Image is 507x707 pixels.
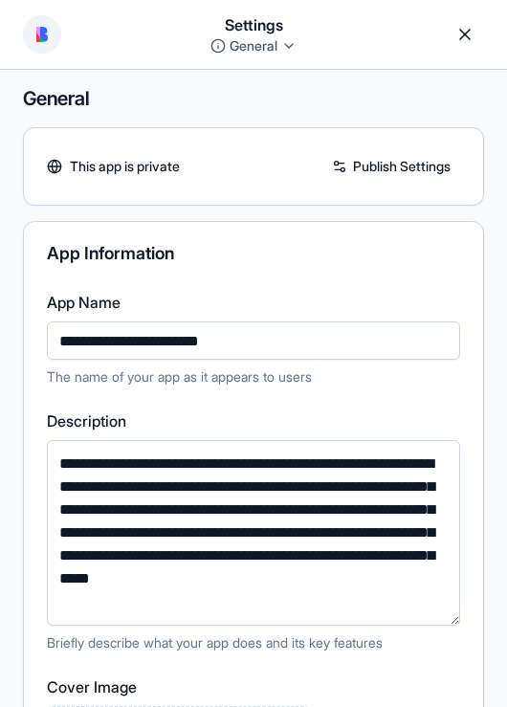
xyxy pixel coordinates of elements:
h4: General [23,85,484,112]
a: Publish Settings [322,151,460,182]
div: General [210,36,297,55]
label: App Name [47,291,460,314]
div: App Information [47,245,460,262]
span: This app is private [70,157,180,176]
p: Briefly describe what your app does and its key features [47,633,460,652]
label: Cover Image [47,675,311,698]
p: The name of your app as it appears to users [47,367,460,387]
img: logo [36,27,48,42]
label: Description [47,409,460,432]
span: Settings [225,13,283,36]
